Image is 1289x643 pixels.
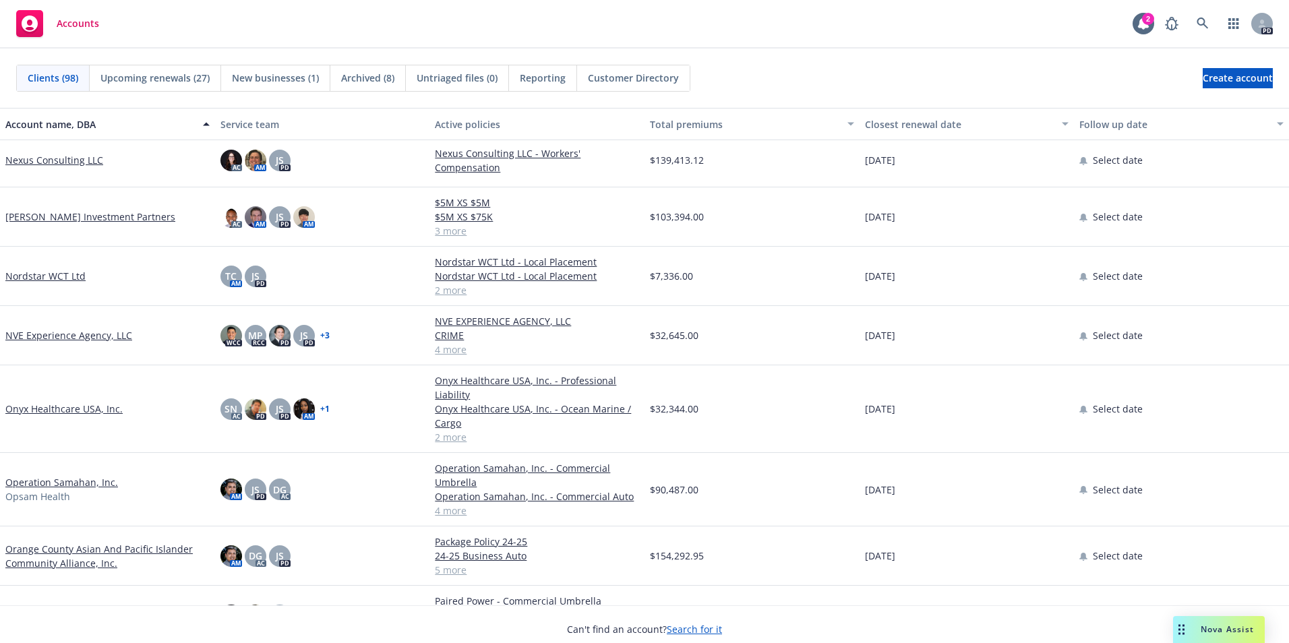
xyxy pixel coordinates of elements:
span: Clients (98) [28,71,78,85]
a: Onyx Healthcare USA, Inc. - Ocean Marine / Cargo [435,402,639,430]
span: Reporting [520,71,566,85]
img: photo [293,206,315,228]
a: Operation Samahan, Inc. [5,475,118,489]
span: Select date [1093,483,1143,497]
span: Select date [1093,549,1143,563]
span: Opsam Health [5,489,70,503]
span: Archived (8) [341,71,394,85]
img: photo [220,545,242,567]
img: photo [220,150,242,171]
button: Closest renewal date [860,108,1075,140]
span: Nova Assist [1201,623,1254,635]
span: Untriaged files (0) [417,71,498,85]
a: [PERSON_NAME] Investment Partners [5,210,175,224]
a: Search for it [667,623,722,636]
img: photo [245,605,266,626]
a: Nordstar WCT Ltd [5,269,86,283]
a: $5M XS $75K [435,210,639,224]
span: [DATE] [865,483,895,497]
a: 2 more [435,430,639,444]
img: photo [293,398,315,420]
a: Orange County Asian And Pacific Islander Community Alliance, Inc. [5,542,210,570]
span: [DATE] [865,269,895,283]
span: JS [276,210,284,224]
img: photo [220,206,242,228]
a: Create account [1203,68,1273,88]
a: Nexus Consulting LLC [5,153,103,167]
span: Select date [1093,269,1143,283]
a: Onyx Healthcare USA, Inc. [5,402,123,416]
a: Operation Samahan, Inc. - Commercial Umbrella [435,461,639,489]
a: Operation Samahan, Inc. - Commercial Auto [435,489,639,503]
span: [DATE] [865,153,895,167]
span: JS [276,402,284,416]
span: [DATE] [865,549,895,563]
a: Nordstar WCT Ltd - Local Placement [435,269,639,283]
span: SN [224,402,237,416]
span: $103,394.00 [650,210,704,224]
span: JS [276,549,284,563]
span: [DATE] [865,328,895,342]
span: Select date [1093,328,1143,342]
span: $32,645.00 [650,328,698,342]
span: [DATE] [865,210,895,224]
img: photo [245,398,266,420]
a: Switch app [1220,10,1247,37]
span: JS [300,328,308,342]
span: $90,487.00 [650,483,698,497]
span: Accounts [57,18,99,29]
a: Onyx Healthcare USA, Inc. - Professional Liability [435,373,639,402]
span: $154,292.95 [650,549,704,563]
img: photo [220,605,242,626]
img: photo [220,479,242,500]
a: 24-25 Business Auto [435,549,639,563]
span: Upcoming renewals (27) [100,71,210,85]
span: $7,336.00 [650,269,693,283]
a: Report a Bug [1158,10,1185,37]
a: 3 more [435,224,639,238]
div: Active policies [435,117,639,131]
span: JS [276,153,284,167]
span: JS [251,269,260,283]
div: Closest renewal date [865,117,1054,131]
span: Select date [1093,153,1143,167]
span: JS [251,483,260,497]
span: $139,413.12 [650,153,704,167]
div: 2 [1142,13,1154,25]
a: Search [1189,10,1216,37]
a: 4 more [435,342,639,357]
a: CRIME [435,328,639,342]
div: Total premiums [650,117,839,131]
span: New businesses (1) [232,71,319,85]
a: + 3 [320,332,330,340]
span: TC [225,269,237,283]
span: DG [273,483,287,497]
span: DG [249,549,262,563]
a: $5M XS $5M [435,195,639,210]
img: photo [220,325,242,346]
a: NVE Experience Agency, LLC [5,328,132,342]
img: photo [269,325,291,346]
a: 4 more [435,503,639,518]
a: Paired Power - Commercial Umbrella [435,594,639,608]
a: Nexus Consulting LLC - Workers' Compensation [435,146,639,175]
img: photo [245,206,266,228]
div: Drag to move [1173,616,1190,643]
span: Select date [1093,402,1143,416]
img: photo [245,150,266,171]
span: $32,344.00 [650,402,698,416]
button: Nova Assist [1173,616,1265,643]
button: Active policies [429,108,644,140]
a: NVE EXPERIENCE AGENCY, LLC [435,314,639,328]
button: Service team [215,108,430,140]
div: Account name, DBA [5,117,195,131]
a: 2 more [435,283,639,297]
a: Package Policy 24-25 [435,534,639,549]
div: Follow up date [1079,117,1269,131]
span: Customer Directory [588,71,679,85]
button: Follow up date [1074,108,1289,140]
